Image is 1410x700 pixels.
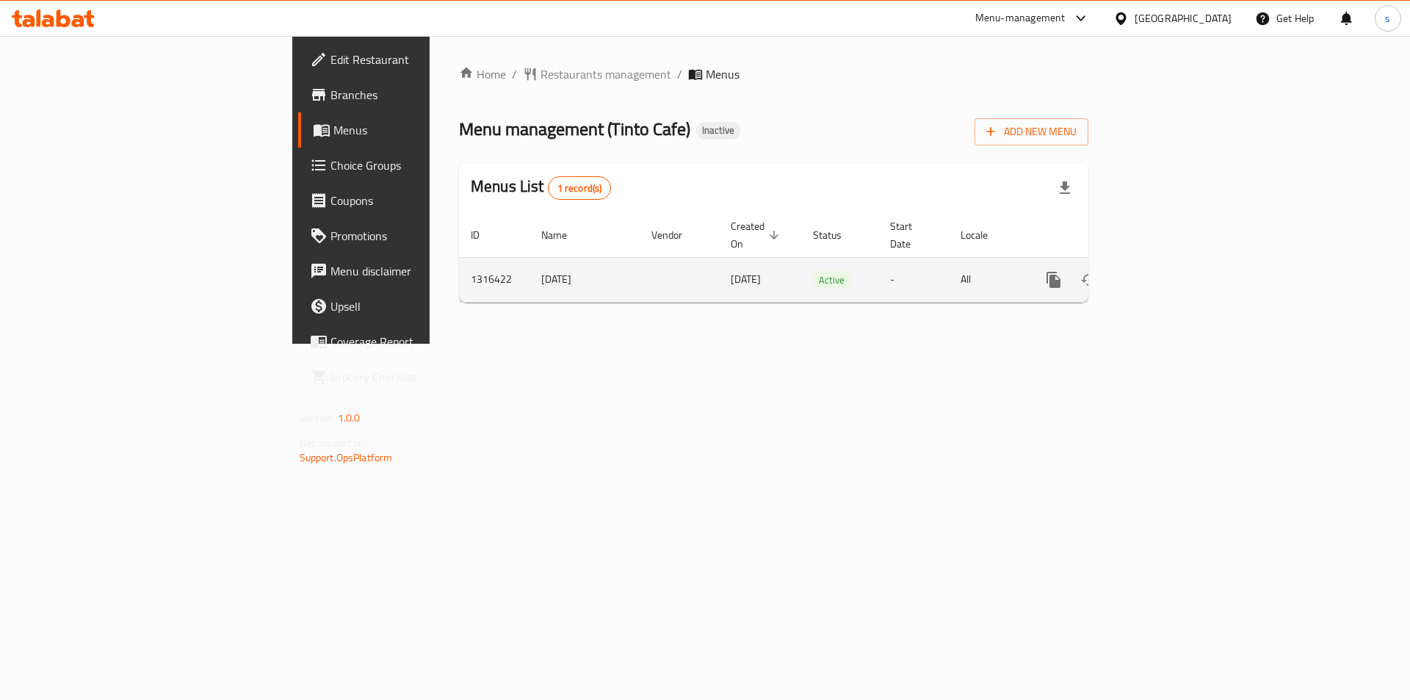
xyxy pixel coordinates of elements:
[949,257,1024,302] td: All
[330,192,516,209] span: Coupons
[813,272,850,289] span: Active
[1024,213,1189,258] th: Actions
[890,217,931,253] span: Start Date
[330,227,516,245] span: Promotions
[338,408,361,427] span: 1.0.0
[961,226,1007,244] span: Locale
[330,333,516,350] span: Coverage Report
[696,122,740,140] div: Inactive
[529,257,640,302] td: [DATE]
[330,86,516,104] span: Branches
[731,270,761,289] span: [DATE]
[300,408,336,427] span: Version:
[300,433,367,452] span: Get support on:
[540,65,671,83] span: Restaurants management
[298,253,528,289] a: Menu disclaimer
[651,226,701,244] span: Vendor
[471,176,611,200] h2: Menus List
[523,65,671,83] a: Restaurants management
[1135,10,1232,26] div: [GEOGRAPHIC_DATA]
[459,65,1088,83] nav: breadcrumb
[1036,262,1071,297] button: more
[298,42,528,77] a: Edit Restaurant
[813,271,850,289] div: Active
[298,112,528,148] a: Menus
[298,148,528,183] a: Choice Groups
[986,123,1077,141] span: Add New Menu
[298,183,528,218] a: Coupons
[333,121,516,139] span: Menus
[1047,170,1082,206] div: Export file
[298,324,528,359] a: Coverage Report
[330,156,516,174] span: Choice Groups
[975,10,1066,27] div: Menu-management
[298,289,528,324] a: Upsell
[706,65,740,83] span: Menus
[330,297,516,315] span: Upsell
[330,262,516,280] span: Menu disclaimer
[459,213,1189,303] table: enhanced table
[471,226,499,244] span: ID
[330,51,516,68] span: Edit Restaurant
[548,176,612,200] div: Total records count
[330,368,516,386] span: Grocery Checklist
[813,226,861,244] span: Status
[298,359,528,394] a: Grocery Checklist
[878,257,949,302] td: -
[731,217,784,253] span: Created On
[549,181,611,195] span: 1 record(s)
[459,112,690,145] span: Menu management ( Tinto Cafe )
[300,448,393,467] a: Support.OpsPlatform
[975,118,1088,145] button: Add New Menu
[696,124,740,137] span: Inactive
[298,77,528,112] a: Branches
[1385,10,1390,26] span: s
[541,226,586,244] span: Name
[298,218,528,253] a: Promotions
[677,65,682,83] li: /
